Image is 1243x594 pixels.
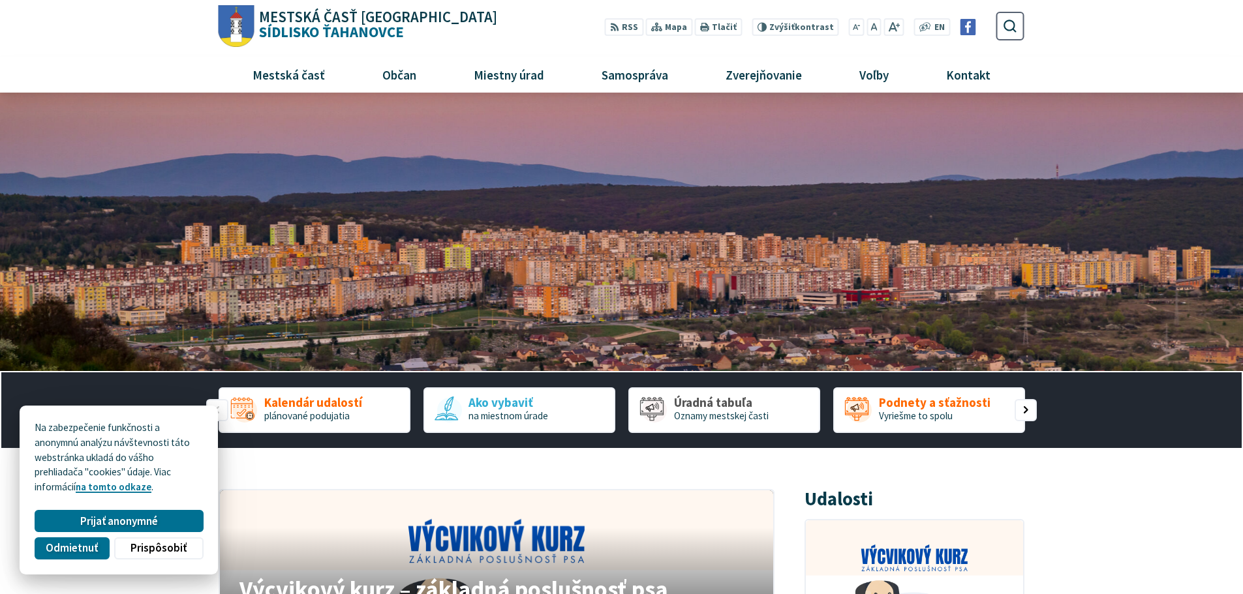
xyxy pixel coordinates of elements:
[712,22,737,33] span: Tlačiť
[628,387,820,433] a: Úradná tabuľa Oznamy mestskej časti
[254,10,498,40] h1: Sídlisko Ťahanovce
[769,22,834,33] span: kontrast
[219,5,497,48] a: Logo Sídlisko Ťahanovce, prejsť na domovskú stránku.
[46,541,98,555] span: Odmietnuť
[605,18,643,36] a: RSS
[264,409,350,422] span: plánované podujatia
[35,510,203,532] button: Prijať anonymné
[867,18,881,36] button: Nastaviť pôvodnú veľkosť písma
[923,57,1015,92] a: Kontakt
[849,18,865,36] button: Zmenšiť veľkosť písma
[942,57,996,92] span: Kontakt
[695,18,742,36] button: Tlačiť
[769,22,795,33] span: Zvýšiť
[879,409,953,422] span: Vyriešme to spolu
[468,396,548,409] span: Ako vybaviť
[674,396,769,409] span: Úradná tabuľa
[206,399,228,421] div: Predošlý slajd
[423,387,615,433] div: 2 / 5
[247,57,330,92] span: Mestská časť
[130,541,187,555] span: Prispôsobiť
[934,21,945,35] span: EN
[628,387,820,433] div: 3 / 5
[879,396,990,409] span: Podnety a sťažnosti
[720,57,806,92] span: Zverejňovanie
[960,19,976,35] img: Prejsť na Facebook stránku
[805,489,873,509] h3: Udalosti
[468,409,548,422] span: na miestnom úrade
[219,5,254,48] img: Prejsť na domovskú stránku
[114,537,203,559] button: Prispôsobiť
[622,21,638,35] span: RSS
[450,57,568,92] a: Miestny úrad
[35,421,203,495] p: Na zabezpečenie funkčnosti a anonymnú analýzu návštevnosti táto webstránka ukladá do vášho prehli...
[219,387,410,433] div: 1 / 5
[468,57,549,92] span: Miestny úrad
[219,387,410,433] a: Kalendár udalostí plánované podujatia
[228,57,348,92] a: Mestská časť
[855,57,894,92] span: Voľby
[833,387,1025,433] div: 4 / 5
[883,18,904,36] button: Zväčšiť veľkosť písma
[264,396,362,409] span: Kalendár udalostí
[931,21,949,35] a: EN
[596,57,673,92] span: Samospráva
[1015,399,1037,421] div: Nasledujúci slajd
[80,514,158,528] span: Prijať anonymné
[674,409,769,422] span: Oznamy mestskej časti
[76,481,151,493] a: na tomto odkaze
[423,387,615,433] a: Ako vybaviť na miestnom úrade
[377,57,421,92] span: Občan
[646,18,692,36] a: Mapa
[358,57,440,92] a: Občan
[35,537,109,559] button: Odmietnuť
[836,57,913,92] a: Voľby
[259,10,497,25] span: Mestská časť [GEOGRAPHIC_DATA]
[702,57,826,92] a: Zverejňovanie
[578,57,692,92] a: Samospráva
[833,387,1025,433] a: Podnety a sťažnosti Vyriešme to spolu
[752,18,838,36] button: Zvýšiťkontrast
[665,21,687,35] span: Mapa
